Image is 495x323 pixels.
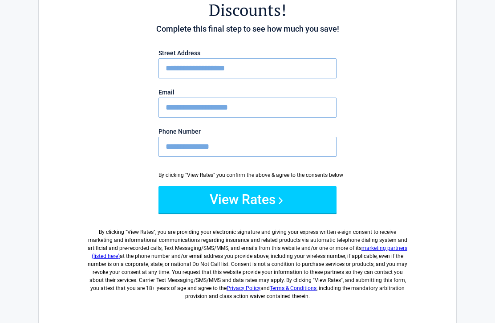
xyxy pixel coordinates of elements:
[88,221,407,300] label: By clicking " ", you are providing your electronic signature and giving your express written e-si...
[158,50,337,56] label: Street Address
[88,23,407,35] h4: Complete this final step to see how much you save!
[158,89,337,95] label: Email
[158,128,337,135] label: Phone Number
[92,245,407,259] a: marketing partners (listed here)
[127,229,154,235] span: View Rates
[158,171,337,179] div: By clicking "View Rates" you confirm the above & agree to the consents below
[158,186,337,213] button: View Rates
[270,285,316,291] a: Terms & Conditions
[227,285,260,291] a: Privacy Policy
